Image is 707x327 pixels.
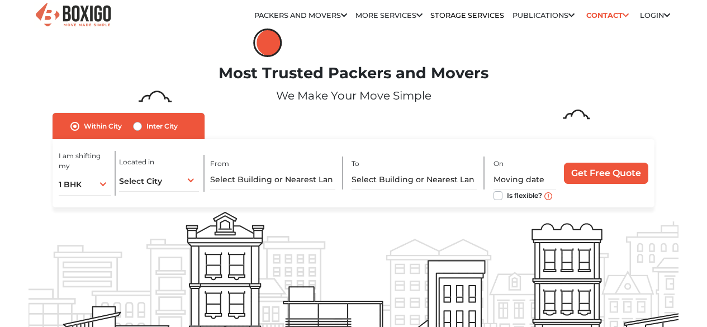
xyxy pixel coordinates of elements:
label: Inter City [146,120,178,133]
label: To [352,159,359,169]
label: On [494,159,504,169]
input: Select Building or Nearest Landmark [210,170,335,189]
input: Select Building or Nearest Landmark [352,170,476,189]
label: I am shifting my [59,151,112,171]
span: 1 BHK [59,179,82,189]
a: Storage Services [430,11,504,20]
p: We Make Your Move Simple [29,87,679,104]
a: Login [640,11,670,20]
img: Boxigo [34,2,112,29]
input: Get Free Quote [564,163,648,184]
a: Publications [513,11,575,20]
span: Select City [119,176,162,186]
label: From [210,159,229,169]
a: Packers and Movers [254,11,347,20]
h1: Most Trusted Packers and Movers [29,64,679,83]
label: Located in [119,157,154,167]
img: move_date_info [544,192,552,200]
label: Is flexible? [507,189,542,201]
input: Moving date [494,170,557,189]
label: Within City [84,120,122,133]
a: More services [355,11,423,20]
a: Contact [582,7,632,24]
